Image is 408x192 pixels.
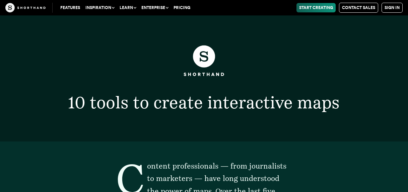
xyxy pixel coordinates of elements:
[382,3,403,13] a: Sign in
[339,3,378,13] a: Contact Sales
[117,3,139,12] button: Learn
[296,3,336,12] a: Start Creating
[171,3,193,12] a: Pricing
[83,3,117,12] button: Inspiration
[58,3,83,12] a: Features
[5,3,46,12] img: The Craft
[139,3,171,12] button: Enterprise
[34,94,374,111] h1: 10 tools to create interactive maps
